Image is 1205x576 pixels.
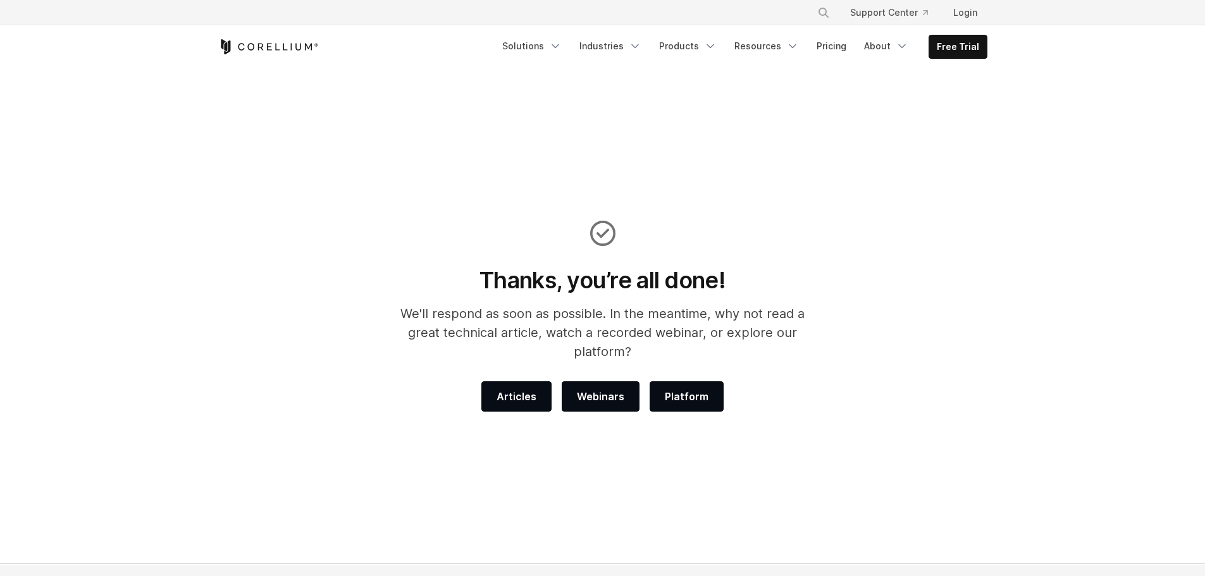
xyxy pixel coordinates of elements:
a: Support Center [840,1,938,24]
a: Industries [572,35,649,58]
h1: Thanks, you’re all done! [383,266,822,294]
span: Webinars [577,389,624,404]
span: Articles [497,389,536,404]
a: Platform [650,381,724,412]
a: Login [943,1,987,24]
span: Platform [665,389,708,404]
a: Corellium Home [218,39,319,54]
a: Articles [481,381,552,412]
a: Resources [727,35,806,58]
a: About [856,35,916,58]
button: Search [812,1,835,24]
a: Solutions [495,35,569,58]
a: Webinars [562,381,640,412]
p: We'll respond as soon as possible. In the meantime, why not read a great technical article, watch... [383,304,822,361]
div: Navigation Menu [495,35,987,59]
div: Navigation Menu [802,1,987,24]
a: Products [652,35,724,58]
a: Free Trial [929,35,987,58]
a: Pricing [809,35,854,58]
